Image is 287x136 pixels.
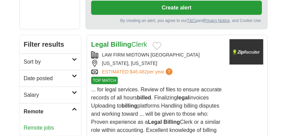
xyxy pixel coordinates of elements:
strong: legal [177,95,189,100]
h2: Salary [24,91,72,99]
button: Add to favorite jobs [153,42,161,50]
h2: Sort by [24,58,72,66]
strong: Legal [148,119,162,125]
strong: Billing [111,41,131,48]
div: LAW FIRM MIDTOWN [GEOGRAPHIC_DATA] [91,51,224,59]
a: T&Cs [187,18,197,23]
a: ESTIMATED:$46,482per year? [102,68,174,75]
strong: Legal [91,41,109,48]
h2: Filter results [20,35,81,53]
img: Company logo [230,39,263,65]
strong: Billing [163,119,180,125]
h2: Date posted [24,74,72,83]
strong: billing [122,103,137,109]
span: ? [166,68,173,75]
a: Salary [20,87,81,103]
div: By creating an alert, you agree to our and , and Cookie Use. [91,18,262,24]
span: TOP MATCH [91,77,118,84]
a: Privacy Notice [204,18,230,23]
button: Create alert [91,1,262,15]
a: Date posted [20,70,81,87]
a: Remote [20,103,81,120]
a: Sort by [20,53,81,70]
div: [US_STATE], [US_STATE] [91,60,224,67]
strong: billed [137,95,151,100]
h2: Remote [24,108,72,116]
a: Legal BillingClerk [91,41,147,48]
a: Remote jobs [24,125,54,131]
span: $46,482 [130,69,147,74]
